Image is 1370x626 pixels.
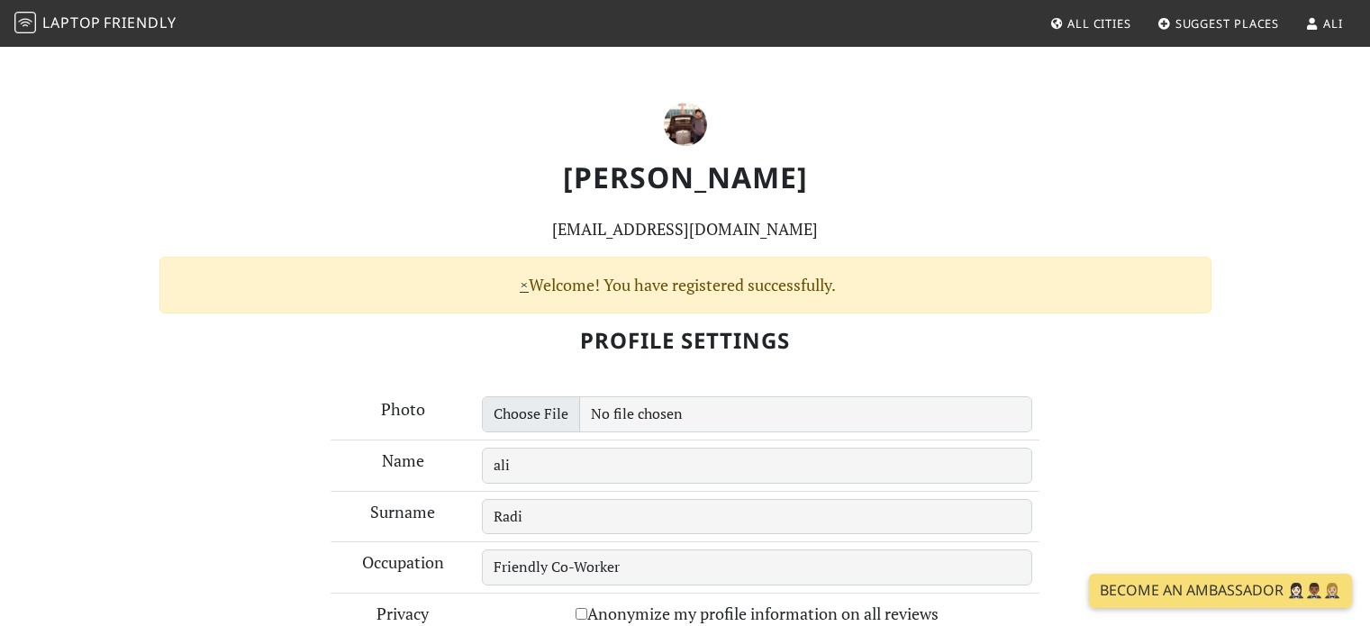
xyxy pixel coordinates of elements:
[331,491,475,542] td: Surname
[331,389,475,440] td: Photo
[149,160,1222,195] h1: [PERSON_NAME]
[664,103,707,146] img: 6769-ali.jpg
[1042,7,1139,40] a: All Cities
[1089,574,1352,608] a: Become an Ambassador 🤵🏻‍♀️🤵🏾‍♂️🤵🏼‍♀️
[1175,15,1280,32] span: Suggest Places
[14,12,36,33] img: LaptopFriendly
[138,313,1233,368] h2: Profile Settings
[1150,7,1287,40] a: Suggest Places
[331,440,475,491] td: Name
[1298,7,1350,40] a: ali
[331,542,475,594] td: Occupation
[42,13,101,32] span: Laptop
[1323,15,1343,32] span: ali
[1067,15,1131,32] span: All Cities
[520,274,529,295] a: close
[377,603,429,624] span: translation missing: en.user.settings.privacy
[159,257,1211,313] div: Welcome! You have registered successfully.
[576,608,587,620] input: Anonymize my profile information on all reviews
[104,13,176,32] span: Friendly
[14,8,177,40] a: LaptopFriendly LaptopFriendly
